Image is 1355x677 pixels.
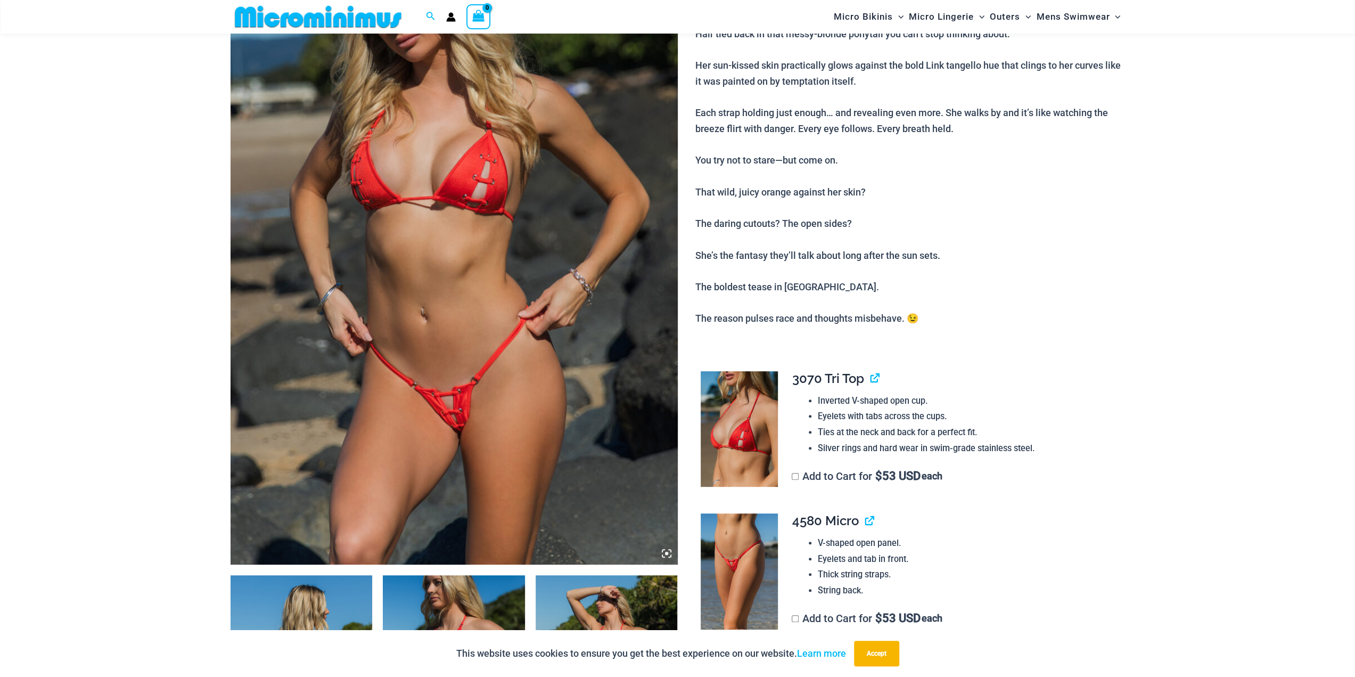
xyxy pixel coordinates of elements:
[987,3,1033,30] a: OutersMenu ToggleMenu Toggle
[1110,3,1120,30] span: Menu Toggle
[875,469,882,483] span: $
[830,2,1125,32] nav: Site Navigation
[792,615,799,622] input: Add to Cart for$53 USD each
[792,513,858,528] span: 4580 Micro
[818,441,1116,456] li: Silver rings and hard wear in swim-grade stainless steel.
[701,513,778,630] img: Link Tangello 4580 Micro
[446,12,456,22] a: Account icon link
[701,371,778,487] img: Link Tangello 3070 Tri Top
[875,471,921,482] span: 53 USD
[1033,3,1123,30] a: Mens SwimwearMenu ToggleMenu Toggle
[456,646,846,662] p: This website uses cookies to ensure you get the best experience on our website.
[818,409,1116,425] li: Eyelets with tabs across the cups.
[1036,3,1110,30] span: Mens Swimwear
[797,648,846,659] a: Learn more
[792,473,799,480] input: Add to Cart for$53 USD each
[792,371,864,386] span: 3070 Tri Top
[818,425,1116,441] li: Ties at the neck and back for a perfect fit.
[875,611,882,625] span: $
[922,613,942,624] span: each
[831,3,906,30] a: Micro BikinisMenu ToggleMenu Toggle
[834,3,893,30] span: Micro Bikinis
[922,471,942,482] span: each
[818,583,1116,599] li: String back.
[854,641,899,666] button: Accept
[893,3,904,30] span: Menu Toggle
[906,3,987,30] a: Micro LingerieMenu ToggleMenu Toggle
[1020,3,1031,30] span: Menu Toggle
[974,3,984,30] span: Menu Toggle
[792,470,942,483] label: Add to Cart for
[818,535,1116,551] li: V-shaped open panel.
[818,551,1116,567] li: Eyelets and tab in front.
[466,4,491,29] a: View Shopping Cart, empty
[818,567,1116,583] li: Thick string straps.
[426,10,436,23] a: Search icon link
[231,5,406,29] img: MM SHOP LOGO FLAT
[792,612,942,625] label: Add to Cart for
[909,3,974,30] span: Micro Lingerie
[875,613,921,624] span: 53 USD
[990,3,1020,30] span: Outers
[818,393,1116,409] li: Inverted V-shaped open cup.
